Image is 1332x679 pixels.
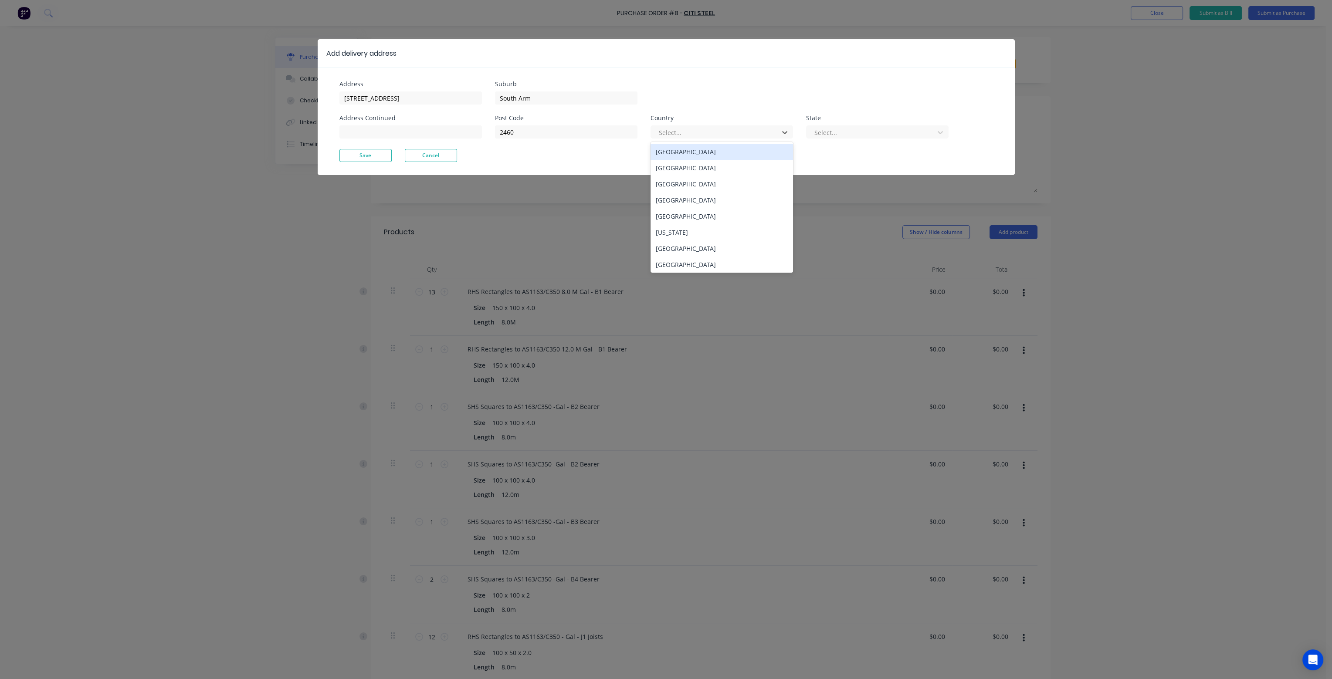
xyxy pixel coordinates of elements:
[806,115,949,121] div: State
[326,48,397,59] div: Add delivery address
[651,208,793,224] div: [GEOGRAPHIC_DATA]
[651,160,793,176] div: [GEOGRAPHIC_DATA]
[339,115,482,121] div: Address Continued
[651,240,793,257] div: [GEOGRAPHIC_DATA]
[651,257,793,273] div: [GEOGRAPHIC_DATA]
[339,81,482,87] div: Address
[1302,649,1323,670] div: Open Intercom Messenger
[339,149,392,162] button: Save
[651,224,793,240] div: [US_STATE]
[651,115,793,121] div: Country
[495,81,637,87] div: Suburb
[651,144,793,160] div: [GEOGRAPHIC_DATA]
[495,115,637,121] div: Post Code
[651,192,793,208] div: [GEOGRAPHIC_DATA]
[405,149,457,162] button: Cancel
[651,176,793,192] div: [GEOGRAPHIC_DATA]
